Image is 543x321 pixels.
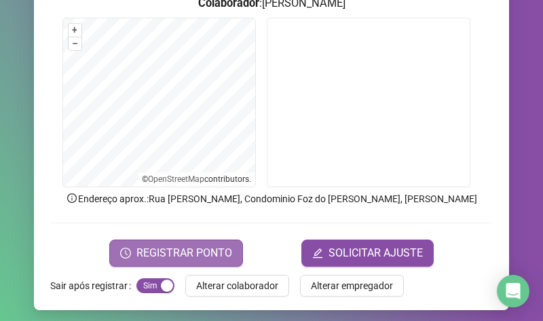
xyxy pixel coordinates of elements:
button: Alterar empregador [300,275,404,297]
p: Endereço aprox. : Rua [PERSON_NAME], Condominio Foz do [PERSON_NAME], [PERSON_NAME] [50,191,493,206]
a: OpenStreetMap [148,174,204,184]
button: Alterar colaborador [185,275,289,297]
span: Alterar colaborador [196,278,278,293]
span: edit [312,248,323,259]
span: info-circle [66,192,78,204]
div: Open Intercom Messenger [497,275,529,307]
button: REGISTRAR PONTO [109,240,243,267]
button: + [69,24,81,37]
span: clock-circle [120,248,131,259]
span: SOLICITAR AJUSTE [329,245,423,261]
button: editSOLICITAR AJUSTE [301,240,434,267]
label: Sair após registrar [50,275,136,297]
button: – [69,37,81,50]
li: © contributors. [142,174,251,184]
span: REGISTRAR PONTO [136,245,232,261]
span: Alterar empregador [311,278,393,293]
